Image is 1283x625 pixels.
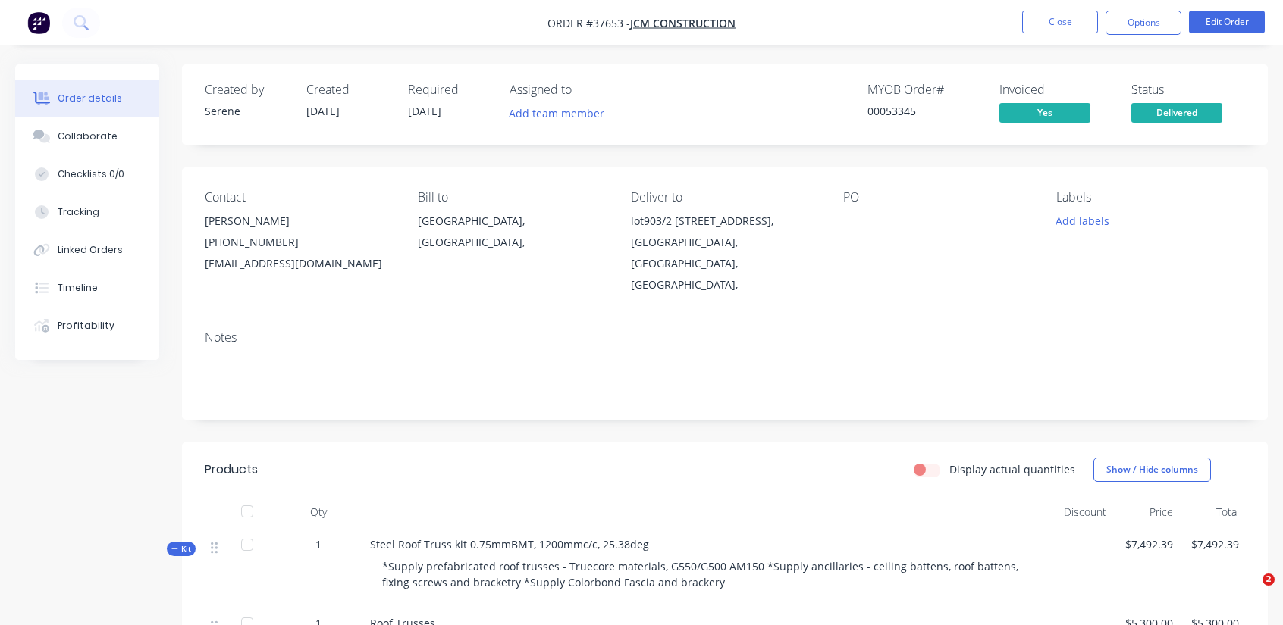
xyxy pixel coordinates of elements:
button: Checklists 0/0 [15,155,159,193]
button: Delivered [1131,103,1222,126]
div: Collaborate [58,130,118,143]
button: Timeline [15,269,159,307]
div: PO [843,190,1032,205]
div: Created by [205,83,288,97]
span: $7,492.39 [1118,536,1172,552]
span: Yes [999,103,1090,122]
div: lot903/2 [STREET_ADDRESS],[GEOGRAPHIC_DATA], [GEOGRAPHIC_DATA], [GEOGRAPHIC_DATA], [631,211,820,295]
div: Linked Orders [58,243,123,257]
div: Serene [205,103,288,119]
div: Invoiced [999,83,1113,97]
div: Discount [1046,497,1112,527]
span: Order #37653 - [547,16,630,30]
div: [EMAIL_ADDRESS][DOMAIN_NAME] [205,253,394,274]
div: Profitability [58,319,114,333]
div: Created [306,83,390,97]
div: [PERSON_NAME] [205,211,394,232]
div: MYOB Order # [867,83,981,97]
button: Close [1022,11,1098,33]
iframe: Intercom live chat [1231,573,1268,610]
div: Price [1112,497,1178,527]
div: [PERSON_NAME][PHONE_NUMBER][EMAIL_ADDRESS][DOMAIN_NAME] [205,211,394,274]
div: Order details [58,92,122,105]
a: JCM Construction [630,16,736,30]
button: Options [1106,11,1181,35]
button: Add team member [501,103,613,123]
button: Add team member [510,103,613,123]
div: [GEOGRAPHIC_DATA], [GEOGRAPHIC_DATA], [418,211,607,259]
img: Factory [27,11,50,34]
div: Status [1131,83,1245,97]
div: lot903/2 [STREET_ADDRESS], [631,211,820,232]
button: Edit Order [1189,11,1265,33]
span: [DATE] [306,104,340,118]
button: Tracking [15,193,159,231]
div: [PHONE_NUMBER] [205,232,394,253]
span: 2 [1263,573,1275,586]
div: [GEOGRAPHIC_DATA], [GEOGRAPHIC_DATA], [GEOGRAPHIC_DATA], [631,232,820,295]
div: Products [205,461,258,479]
span: $7,492.39 [1185,536,1239,552]
button: Add labels [1048,211,1118,231]
div: 00053345 [867,103,981,119]
button: Show / Hide columns [1093,458,1211,482]
div: Kit [167,542,196,556]
label: Display actual quantities [949,461,1075,477]
div: Deliver to [631,190,820,205]
span: [DATE] [408,104,441,118]
button: Linked Orders [15,231,159,269]
div: Bill to [418,190,607,205]
div: Checklists 0/0 [58,167,124,181]
div: Tracking [58,205,99,219]
div: Required [408,83,491,97]
span: Delivered [1131,103,1222,122]
div: Notes [205,330,1245,345]
div: Total [1179,497,1245,527]
span: Steel Roof Truss kit 0.75mmBMT, 1200mmc/c, 25.38deg [370,537,649,552]
span: *Supply prefabricated roof trusses - Truecore materials, G550/G500 AM150 *Supply ancillaries - ce... [382,559,1021,589]
div: [GEOGRAPHIC_DATA], [GEOGRAPHIC_DATA], [418,211,607,253]
div: Contact [205,190,394,205]
div: Assigned to [510,83,661,97]
span: 1 [315,536,322,552]
button: Profitability [15,307,159,345]
div: Qty [273,497,364,527]
button: Collaborate [15,117,159,155]
span: Kit [171,543,191,555]
button: Order details [15,80,159,117]
div: Labels [1056,190,1245,205]
div: Timeline [58,281,98,295]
